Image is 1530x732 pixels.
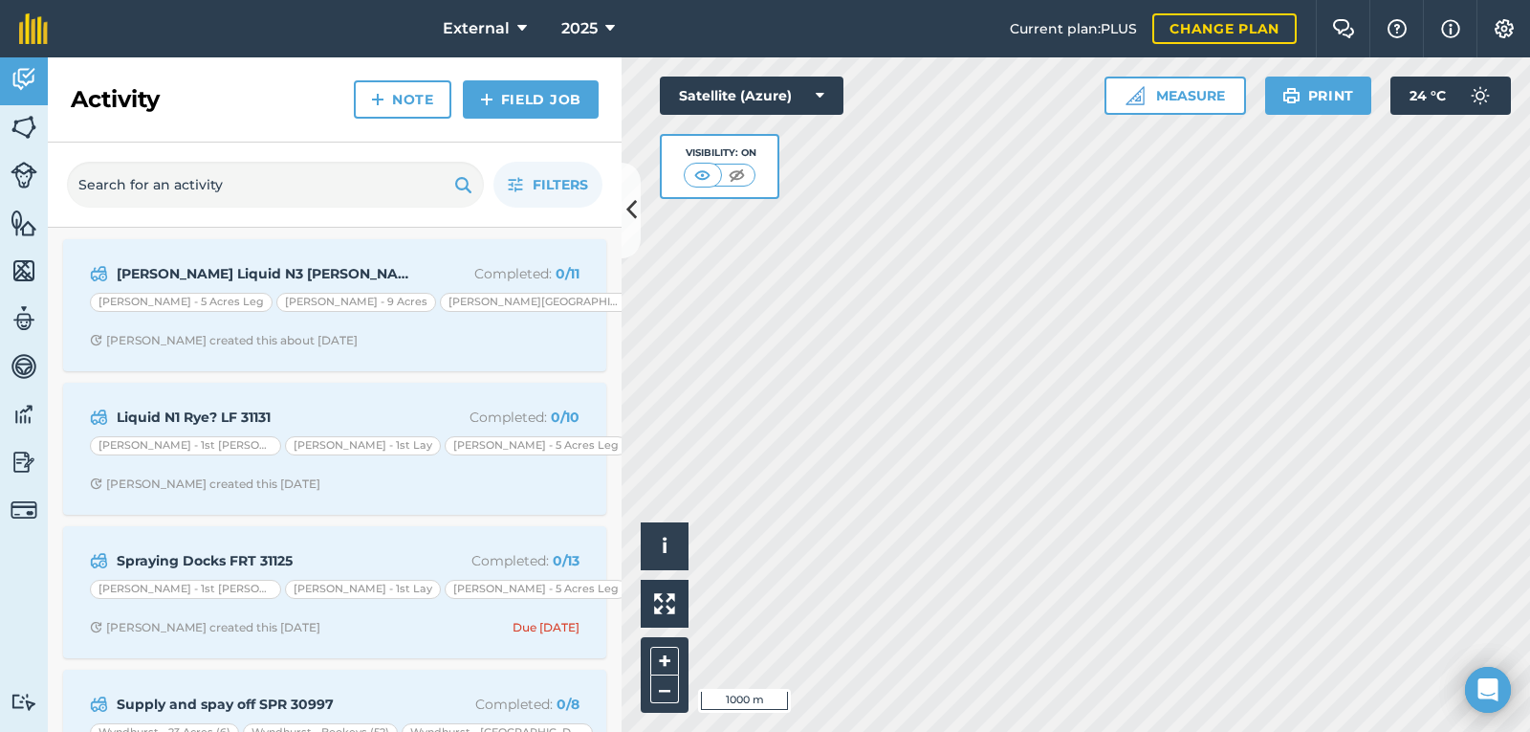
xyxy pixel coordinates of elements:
[11,209,37,237] img: svg+xml;base64,PHN2ZyB4bWxucz0iaHR0cDovL3d3dy53My5vcmcvMjAwMC9zdmciIHdpZHRoPSI1NiIgaGVpZ2h0PSI2MC...
[90,334,102,346] img: Clock with arrow pointing clockwise
[1390,77,1511,115] button: 24 °C
[654,593,675,614] img: Four arrows, one pointing top left, one top right, one bottom right and the last bottom left
[11,162,37,189] img: svg+xml;base64,PD94bWwgdmVyc2lvbj0iMS4wIiBlbmNvZGluZz0idXRmLTgiPz4KPCEtLSBHZW5lcmF0b3I6IEFkb2JlIE...
[371,88,384,111] img: svg+xml;base64,PHN2ZyB4bWxucz0iaHR0cDovL3d3dy53My5vcmcvMjAwMC9zdmciIHdpZHRoPSIxNCIgaGVpZ2h0PSIyNC...
[690,166,714,185] img: svg+xml;base64,PHN2ZyB4bWxucz0iaHR0cDovL3d3dy53My5vcmcvMjAwMC9zdmciIHdpZHRoPSI1MCIgaGVpZ2h0PSI0MC...
[440,293,631,312] div: [PERSON_NAME][GEOGRAPHIC_DATA] 2
[445,436,627,455] div: [PERSON_NAME] - 5 Acres Leg
[1265,77,1372,115] button: Print
[19,13,48,44] img: fieldmargin Logo
[427,694,579,715] p: Completed :
[11,113,37,142] img: svg+xml;base64,PHN2ZyB4bWxucz0iaHR0cDovL3d3dy53My5vcmcvMjAwMC9zdmciIHdpZHRoPSI1NiIgaGVpZ2h0PSI2MC...
[1126,86,1145,105] img: Ruler icon
[650,676,679,703] button: –
[75,538,595,647] a: Spraying Docks FRT 31125Completed: 0/13[PERSON_NAME] - 1st [PERSON_NAME][PERSON_NAME] - 1st Lay[P...
[117,407,420,428] strong: Liquid N1 Rye? LF 31131
[641,522,688,570] button: i
[354,80,451,119] a: Note
[650,647,679,676] button: +
[90,436,281,455] div: [PERSON_NAME] - 1st [PERSON_NAME]
[117,694,420,715] strong: Supply and spay off SPR 30997
[11,497,37,523] img: svg+xml;base64,PD94bWwgdmVyc2lvbj0iMS4wIiBlbmNvZGluZz0idXRmLTgiPz4KPCEtLSBHZW5lcmF0b3I6IEFkb2JlIE...
[660,77,843,115] button: Satellite (Azure)
[427,550,579,571] p: Completed :
[1282,84,1300,107] img: svg+xml;base64,PHN2ZyB4bWxucz0iaHR0cDovL3d3dy53My5vcmcvMjAwMC9zdmciIHdpZHRoPSIxOSIgaGVpZ2h0PSIyNC...
[90,549,108,572] img: svg+xml;base64,PD94bWwgdmVyc2lvbj0iMS4wIiBlbmNvZGluZz0idXRmLTgiPz4KPCEtLSBHZW5lcmF0b3I6IEFkb2JlIE...
[662,534,667,558] span: i
[493,162,602,208] button: Filters
[557,696,579,713] strong: 0 / 8
[90,477,320,492] div: [PERSON_NAME] created this [DATE]
[11,352,37,381] img: svg+xml;base64,PD94bWwgdmVyc2lvbj0iMS4wIiBlbmNvZGluZz0idXRmLTgiPz4KPCEtLSBHZW5lcmF0b3I6IEFkb2JlIE...
[513,620,579,635] div: Due [DATE]
[11,400,37,429] img: svg+xml;base64,PD94bWwgdmVyc2lvbj0iMS4wIiBlbmNvZGluZz0idXRmLTgiPz4KPCEtLSBHZW5lcmF0b3I6IEFkb2JlIE...
[276,293,436,312] div: [PERSON_NAME] - 9 Acres
[90,293,273,312] div: [PERSON_NAME] - 5 Acres Leg
[75,394,595,503] a: Liquid N1 Rye? LF 31131Completed: 0/10[PERSON_NAME] - 1st [PERSON_NAME][PERSON_NAME] - 1st Lay[PE...
[1104,77,1246,115] button: Measure
[90,262,108,285] img: svg+xml;base64,PD94bWwgdmVyc2lvbj0iMS4wIiBlbmNvZGluZz0idXRmLTgiPz4KPCEtLSBHZW5lcmF0b3I6IEFkb2JlIE...
[90,333,358,348] div: [PERSON_NAME] created this about [DATE]
[11,693,37,711] img: svg+xml;base64,PD94bWwgdmVyc2lvbj0iMS4wIiBlbmNvZGluZz0idXRmLTgiPz4KPCEtLSBHZW5lcmF0b3I6IEFkb2JlIE...
[551,409,579,426] strong: 0 / 10
[1332,19,1355,38] img: Two speech bubbles overlapping with the left bubble in the forefront
[1461,77,1499,115] img: svg+xml;base64,PD94bWwgdmVyc2lvbj0iMS4wIiBlbmNvZGluZz0idXRmLTgiPz4KPCEtLSBHZW5lcmF0b3I6IEFkb2JlIE...
[11,65,37,94] img: svg+xml;base64,PD94bWwgdmVyc2lvbj0iMS4wIiBlbmNvZGluZz0idXRmLTgiPz4KPCEtLSBHZW5lcmF0b3I6IEFkb2JlIE...
[445,580,627,599] div: [PERSON_NAME] - 5 Acres Leg
[443,17,510,40] span: External
[11,304,37,333] img: svg+xml;base64,PD94bWwgdmVyc2lvbj0iMS4wIiBlbmNvZGluZz0idXRmLTgiPz4KPCEtLSBHZW5lcmF0b3I6IEFkb2JlIE...
[427,407,579,428] p: Completed :
[75,251,595,360] a: [PERSON_NAME] Liquid N3 [PERSON_NAME] 31185Completed: 0/11[PERSON_NAME] - 5 Acres Leg[PERSON_NAME...
[90,693,108,716] img: svg+xml;base64,PD94bWwgdmVyc2lvbj0iMS4wIiBlbmNvZGluZz0idXRmLTgiPz4KPCEtLSBHZW5lcmF0b3I6IEFkb2JlIE...
[533,174,588,195] span: Filters
[90,477,102,490] img: Clock with arrow pointing clockwise
[725,166,749,185] img: svg+xml;base64,PHN2ZyB4bWxucz0iaHR0cDovL3d3dy53My5vcmcvMjAwMC9zdmciIHdpZHRoPSI1MCIgaGVpZ2h0PSI0MC...
[90,406,108,429] img: svg+xml;base64,PD94bWwgdmVyc2lvbj0iMS4wIiBlbmNvZGluZz0idXRmLTgiPz4KPCEtLSBHZW5lcmF0b3I6IEFkb2JlIE...
[71,84,160,115] h2: Activity
[1410,77,1446,115] span: 24 ° C
[90,620,320,635] div: [PERSON_NAME] created this [DATE]
[427,263,579,284] p: Completed :
[11,448,37,477] img: svg+xml;base64,PD94bWwgdmVyc2lvbj0iMS4wIiBlbmNvZGluZz0idXRmLTgiPz4KPCEtLSBHZW5lcmF0b3I6IEFkb2JlIE...
[1465,667,1511,713] div: Open Intercom Messenger
[1386,19,1409,38] img: A question mark icon
[1493,19,1516,38] img: A cog icon
[11,256,37,285] img: svg+xml;base64,PHN2ZyB4bWxucz0iaHR0cDovL3d3dy53My5vcmcvMjAwMC9zdmciIHdpZHRoPSI1NiIgaGVpZ2h0PSI2MC...
[1441,17,1460,40] img: svg+xml;base64,PHN2ZyB4bWxucz0iaHR0cDovL3d3dy53My5vcmcvMjAwMC9zdmciIHdpZHRoPSIxNyIgaGVpZ2h0PSIxNy...
[553,552,579,569] strong: 0 / 13
[67,162,484,208] input: Search for an activity
[463,80,599,119] a: Field Job
[480,88,493,111] img: svg+xml;base64,PHN2ZyB4bWxucz0iaHR0cDovL3d3dy53My5vcmcvMjAwMC9zdmciIHdpZHRoPSIxNCIgaGVpZ2h0PSIyNC...
[117,263,420,284] strong: [PERSON_NAME] Liquid N3 [PERSON_NAME] 31185
[1010,18,1137,39] span: Current plan : PLUS
[285,580,441,599] div: [PERSON_NAME] - 1st Lay
[90,621,102,633] img: Clock with arrow pointing clockwise
[454,173,472,196] img: svg+xml;base64,PHN2ZyB4bWxucz0iaHR0cDovL3d3dy53My5vcmcvMjAwMC9zdmciIHdpZHRoPSIxOSIgaGVpZ2h0PSIyNC...
[90,580,281,599] div: [PERSON_NAME] - 1st [PERSON_NAME]
[117,550,420,571] strong: Spraying Docks FRT 31125
[561,17,598,40] span: 2025
[684,145,756,161] div: Visibility: On
[285,436,441,455] div: [PERSON_NAME] - 1st Lay
[1152,13,1297,44] a: Change plan
[556,265,579,282] strong: 0 / 11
